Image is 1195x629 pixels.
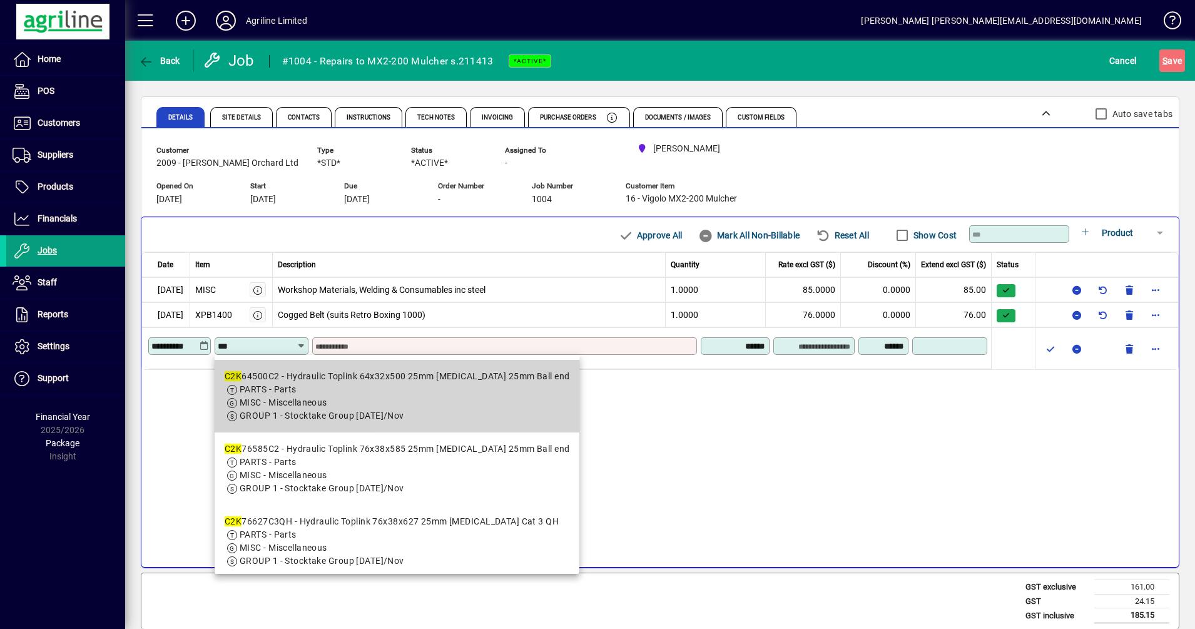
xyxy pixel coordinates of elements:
span: [DATE] [156,195,182,205]
span: MISC - Miscellaneous [240,397,327,407]
span: Mark All Non-Billable [698,225,800,245]
span: Opened On [156,182,231,190]
span: Products [38,182,73,192]
td: [DATE] [141,277,190,302]
span: Order Number [438,182,513,190]
div: MISC [195,284,216,297]
td: Cogged Belt (suits Retro Boxing 1000) [273,302,666,327]
a: Reports [6,299,125,330]
span: Package [46,438,79,448]
span: Description [278,259,316,270]
td: GST inclusive [1019,608,1094,623]
td: 185.15 [1094,608,1169,623]
span: Reset All [816,225,869,245]
span: Date [158,259,173,270]
button: Approve All [613,224,687,247]
em: C2K [225,516,242,526]
span: - [438,195,440,205]
mat-option: C2K76585C2 - Hydraulic Toplink 76x38x585 25mm Knuckle 25mm Ball end [215,432,579,505]
span: Cancel [1109,51,1137,71]
td: 0.0000 [841,277,916,302]
span: Suppliers [38,150,73,160]
a: Staff [6,267,125,299]
span: PARTS - Parts [240,529,297,540]
button: Mark All Non-Billable [693,224,805,247]
span: Rate excl GST ($) [778,259,835,270]
a: Settings [6,331,125,362]
span: Support [38,373,69,383]
span: Financial Year [36,412,90,422]
span: 2009 - [PERSON_NAME] Orchard Ltd [156,158,298,168]
span: Invoicing [482,115,513,121]
td: 161.00 [1094,580,1169,595]
div: Agriline Limited [246,11,307,31]
span: Customer [156,146,298,155]
div: #1004 - Repairs to MX2-200 Mulcher s.211413 [282,51,494,71]
button: Profile [206,9,246,32]
button: More options [1146,305,1166,325]
a: POS [6,76,125,107]
span: Customer Item [626,182,737,190]
span: Jobs [38,245,57,255]
span: 1004 [532,195,552,205]
mat-option: C2K76627C3QH - Hydraulic Toplink 76x38x627 25mm Knuckle Cat 3 QH [215,505,579,578]
a: Knowledge Base [1154,3,1179,43]
button: Save [1159,49,1185,72]
div: 64500C2 - Hydraulic Toplink 64x32x500 25mm [MEDICAL_DATA] 25mm Ball end [225,370,569,383]
span: Documents / Images [645,115,711,121]
span: Custom Fields [738,115,784,121]
span: Gore [632,141,750,156]
span: Staff [38,277,57,287]
span: Reports [38,309,68,319]
label: Show Cost [911,229,957,242]
span: S [1162,56,1167,66]
button: Back [135,49,183,72]
span: MISC - Miscellaneous [240,543,327,553]
div: [PERSON_NAME] [PERSON_NAME][EMAIL_ADDRESS][DOMAIN_NAME] [861,11,1142,31]
span: Extend excl GST ($) [921,259,986,270]
mat-option: C2K64500C2 - Hydraulic Toplink 64x32x500 25mm Knuckle 25mm Ball end [215,360,579,432]
td: 76.0000 [766,302,841,327]
td: 76.00 [916,302,992,327]
span: Contacts [288,115,320,121]
span: PARTS - Parts [240,457,297,467]
span: Tech Notes [417,115,455,121]
em: C2K [225,371,242,381]
label: Auto save tabs [1110,108,1173,120]
span: POS [38,86,54,96]
span: Type [317,146,392,155]
span: Settings [38,341,69,351]
span: Job Number [532,182,607,190]
span: Customers [38,118,80,128]
span: Financials [38,213,77,223]
span: Instructions [347,115,390,121]
span: Due [344,182,419,190]
div: 76585C2 - Hydraulic Toplink 76x38x585 25mm [MEDICAL_DATA] 25mm Ball end [225,442,569,456]
a: Suppliers [6,140,125,171]
button: More options [1146,280,1166,300]
span: Status [411,146,486,155]
span: Start [250,182,325,190]
td: 1.0000 [666,302,766,327]
a: Financials [6,203,125,235]
span: Discount (%) [868,259,910,270]
a: Support [6,363,125,394]
span: ave [1162,51,1182,71]
button: More options [1146,339,1166,359]
td: 85.0000 [766,277,841,302]
td: [DATE] [141,302,190,327]
div: 76627C3QH - Hydraulic Toplink 76x38x627 25mm [MEDICAL_DATA] Cat 3 QH [225,515,559,528]
span: Details [168,115,193,121]
span: Home [38,54,61,64]
a: Home [6,44,125,75]
td: Workshop Materials, Welding & Consumables inc steel [273,277,666,302]
span: Site Details [222,115,261,121]
td: GST [1019,594,1094,608]
span: Quantity [671,259,699,270]
button: Reset All [811,224,874,247]
td: 24.15 [1094,594,1169,608]
span: 16 - Vigolo MX2-200 Mulcher [626,194,737,204]
em: C2K [225,444,242,454]
div: Job [203,51,257,71]
div: XPB1400 [195,309,232,322]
